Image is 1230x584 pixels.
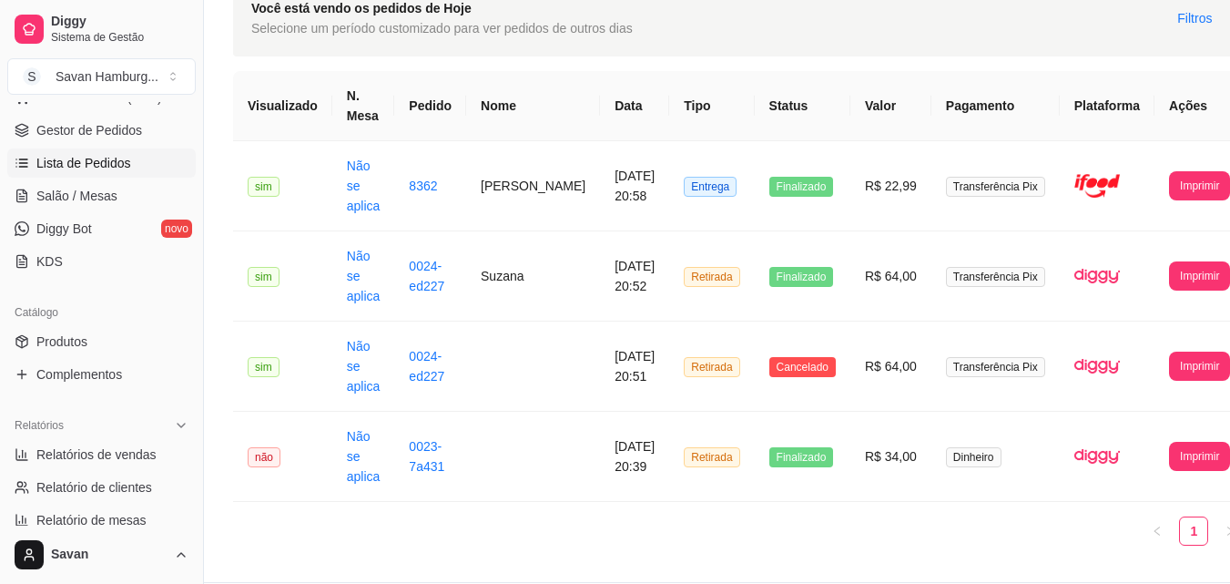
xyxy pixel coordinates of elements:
[755,71,850,141] th: Status
[409,439,444,474] a: 0023-7a431
[51,14,188,30] span: Diggy
[946,177,1045,197] span: Transferência Pix
[466,71,600,141] th: Nome
[850,141,931,231] td: R$ 22,99
[394,71,466,141] th: Pedido
[7,214,196,243] a: Diggy Botnovo
[1143,517,1172,546] button: left
[1169,171,1230,200] button: Imprimir
[23,67,41,86] span: S
[850,71,931,141] th: Valor
[248,177,280,197] span: sim
[409,349,444,384] a: 0024-ed227
[332,71,395,141] th: N. Mesa
[15,418,64,433] span: Relatórios
[7,116,196,145] a: Gestor de Pedidos
[600,141,669,231] td: [DATE] 20:58
[248,357,280,377] span: sim
[409,259,444,293] a: 0024-ed227
[36,154,131,172] span: Lista de Pedidos
[1074,343,1120,389] img: diggy
[36,220,92,238] span: Diggy Bot
[51,30,188,45] span: Sistema de Gestão
[1060,71,1154,141] th: Plataforma
[946,357,1045,377] span: Transferência Pix
[409,179,437,193] a: 8362
[7,360,196,389] a: Complementos
[1169,352,1230,381] button: Imprimir
[931,71,1060,141] th: Pagamento
[946,447,1001,467] span: Dinheiro
[769,447,834,467] span: Finalizado
[7,327,196,356] a: Produtos
[1074,163,1120,209] img: ifood
[600,231,669,322] td: [DATE] 20:52
[946,267,1045,287] span: Transferência Pix
[56,67,158,86] div: Savan Hamburg ...
[7,181,196,210] a: Salão / Mesas
[1163,4,1226,33] button: Filtros
[36,121,142,139] span: Gestor de Pedidos
[600,412,669,502] td: [DATE] 20:39
[36,187,117,205] span: Salão / Mesas
[36,511,147,529] span: Relatório de mesas
[850,322,931,412] td: R$ 64,00
[1074,434,1120,479] img: diggy
[7,149,196,178] a: Lista de Pedidos
[600,71,669,141] th: Data
[684,267,739,287] span: Retirada
[36,333,87,351] span: Produtos
[7,247,196,276] a: KDS
[7,473,196,502] a: Relatório de clientes
[7,506,196,535] a: Relatório de mesas
[1169,442,1230,471] button: Imprimir
[600,322,669,412] td: [DATE] 20:51
[248,447,280,467] span: não
[36,252,63,271] span: KDS
[51,547,167,563] span: Savan
[7,533,196,577] button: Savan
[769,267,834,287] span: Finalizado
[850,231,931,322] td: R$ 64,00
[769,177,834,197] span: Finalizado
[36,446,157,464] span: Relatórios de vendas
[233,71,332,141] th: Visualizado
[347,339,381,394] a: Não se aplica
[347,159,381,213] a: Não se aplica
[1177,8,1212,28] span: Filtros
[466,141,600,231] td: [PERSON_NAME]
[248,267,280,287] span: sim
[7,298,196,327] div: Catálogo
[466,231,600,322] td: Suzana
[36,365,122,384] span: Complementos
[1074,253,1120,299] img: diggy
[347,249,381,303] a: Não se aplica
[1169,261,1230,291] button: Imprimir
[251,1,472,15] strong: Você está vendo os pedidos de Hoje
[1143,517,1172,546] li: Previous Page
[684,447,739,467] span: Retirada
[769,357,836,377] span: Cancelado
[251,18,633,38] span: Selecione um período customizado para ver pedidos de outros dias
[684,357,739,377] span: Retirada
[7,7,196,51] a: DiggySistema de Gestão
[669,71,754,141] th: Tipo
[7,58,196,95] button: Select a team
[7,440,196,469] a: Relatórios de vendas
[850,412,931,502] td: R$ 34,00
[347,429,381,484] a: Não se aplica
[36,478,152,497] span: Relatório de clientes
[684,177,737,197] span: Entrega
